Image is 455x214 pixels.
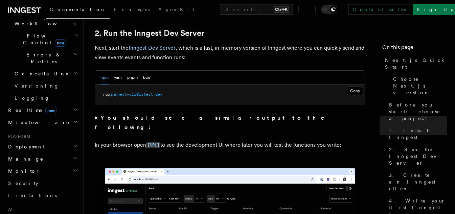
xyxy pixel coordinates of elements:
[8,181,38,186] span: Security
[12,11,79,30] button: Steps & Workflows
[158,7,194,12] span: AgentKit
[12,80,79,92] a: Versioning
[389,101,447,122] span: Before you start: choose a project
[382,43,447,54] h4: On this page
[110,2,154,18] a: Examples
[12,92,79,104] a: Logging
[15,95,50,101] span: Logging
[110,92,153,97] span: inngest-cli@latest
[5,207,13,212] span: AI
[389,146,447,166] span: 2. Run the Inngest Dev Server
[5,189,79,201] a: Limitations
[143,71,150,85] button: bun
[95,115,334,130] strong: You should see a similar output to the following:
[12,68,79,80] button: Cancellation
[114,7,150,12] span: Examples
[390,73,447,99] a: Choose Next.js version
[95,140,365,150] p: In your browser open to see the development UI where later you will test the functions you write:
[127,71,138,85] button: pnpm
[5,107,56,114] span: Realtime
[5,165,79,177] button: Monitor
[382,54,447,73] a: Next.js Quick Start
[12,32,74,46] span: Flow Control
[274,6,289,13] kbd: Ctrl+K
[5,119,70,126] span: Middleware
[386,124,447,143] a: 1. Install Inngest
[12,70,70,77] span: Cancellation
[389,172,447,192] span: 3. Create an Inngest client
[321,5,337,14] button: Toggle dark mode
[154,2,198,18] a: AgentKit
[347,87,363,95] button: Copy
[5,116,79,128] button: Middleware
[12,49,79,68] button: Errors & Retries
[386,169,447,195] a: 3. Create an Inngest client
[146,142,160,148] a: [URL]
[5,156,44,162] span: Manage
[50,7,106,12] span: Documentation
[46,2,110,19] a: Documentation
[348,4,410,15] a: Contact sales
[5,153,79,165] button: Manage
[386,143,447,169] a: 2. Run the Inngest Dev Server
[129,45,176,51] a: Inngest Dev Server
[12,14,75,27] span: Steps & Workflows
[95,43,365,62] p: Next, start the , which is a fast, in-memory version of Inngest where you can quickly send and vi...
[5,177,79,189] a: Security
[220,4,293,15] button: Search...Ctrl+K
[5,134,30,139] span: Platform
[95,113,365,132] summary: You should see a similar output to the following:
[5,104,79,116] button: Realtimenew
[386,99,447,124] a: Before you start: choose a project
[45,107,56,114] span: new
[55,39,66,47] span: new
[385,57,447,70] span: Next.js Quick Start
[5,143,45,150] span: Deployment
[95,28,204,38] a: 2. Run the Inngest Dev Server
[8,193,57,198] span: Limitations
[5,168,40,174] span: Monitor
[100,71,109,85] button: npm
[155,92,162,97] span: dev
[5,141,79,153] button: Deployment
[103,92,110,97] span: npx
[12,51,73,65] span: Errors & Retries
[114,71,122,85] button: yarn
[15,83,59,89] span: Versioning
[12,30,79,49] button: Flow Controlnew
[389,127,447,141] span: 1. Install Inngest
[393,76,447,96] span: Choose Next.js version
